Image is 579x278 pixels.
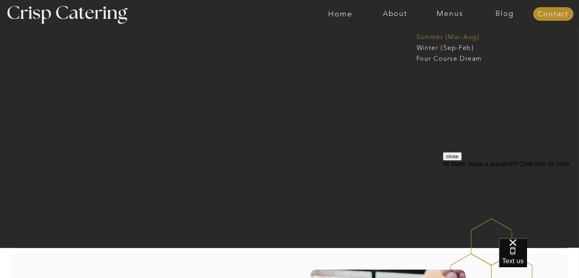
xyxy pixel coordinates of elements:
a: Winter (Sep-Feb) [417,43,482,51]
a: About [368,10,423,18]
a: Blog [477,10,532,18]
iframe: podium webchat widget prompt [443,152,579,248]
a: Menus [423,10,477,18]
a: Summer (Mar-Aug) [417,32,488,40]
a: Contact [533,10,573,18]
iframe: podium webchat widget bubble [499,238,579,278]
a: Home [313,10,368,18]
a: Four Course Dream [417,54,488,62]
